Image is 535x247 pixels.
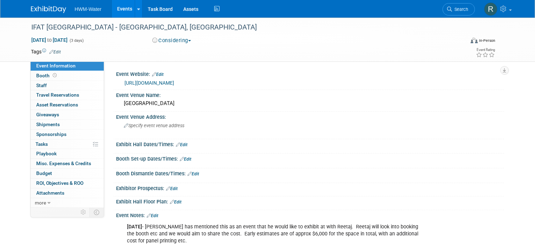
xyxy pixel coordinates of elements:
span: (3 days) [69,38,84,43]
div: In-Person [479,38,495,43]
div: Exhibit Hall Floor Plan: [116,196,504,206]
a: Misc. Expenses & Credits [31,159,104,168]
a: Edit [49,50,61,54]
a: ROI, Objectives & ROO [31,178,104,188]
a: Edit [180,157,191,162]
span: Sponsorships [36,131,66,137]
a: Attachments [31,188,104,198]
div: IFAT [GEOGRAPHIC_DATA] - [GEOGRAPHIC_DATA], [GEOGRAPHIC_DATA] [29,21,456,34]
a: Edit [170,200,181,204]
span: Event Information [36,63,76,69]
span: Specify event venue address [124,123,184,128]
button: Considering [150,37,194,44]
a: [URL][DOMAIN_NAME] [125,80,174,86]
a: Giveaways [31,110,104,119]
span: Shipments [36,122,60,127]
a: Playbook [31,149,104,158]
span: Staff [36,83,47,88]
span: Booth not reserved yet [51,73,58,78]
div: Exhibit Hall Dates/Times: [116,139,504,148]
span: HWM-Water [75,6,101,12]
a: Search [442,3,475,15]
span: Misc. Expenses & Credits [36,161,91,166]
a: Tasks [31,139,104,149]
div: Booth Set-up Dates/Times: [116,154,504,163]
span: Tasks [36,141,48,147]
td: Personalize Event Tab Strip [77,208,90,217]
a: Event Information [31,61,104,71]
img: Format-Inperson.png [471,38,478,43]
a: Booth [31,71,104,80]
div: Exhibitor Prospectus: [116,183,504,192]
span: ROI, Objectives & ROO [36,180,83,186]
td: Tags [31,48,61,55]
span: Travel Reservations [36,92,79,98]
span: Asset Reservations [36,102,78,108]
a: Edit [147,213,158,218]
div: Booth Dismantle Dates/Times: [116,168,504,177]
a: more [31,198,104,208]
img: Rhys Salkeld [484,2,497,16]
a: Asset Reservations [31,100,104,110]
a: Edit [166,186,178,191]
span: [DATE] [DATE] [31,37,68,43]
td: Toggle Event Tabs [90,208,104,217]
div: Event Rating [476,48,495,52]
a: Sponsorships [31,130,104,139]
div: [GEOGRAPHIC_DATA] [121,98,499,109]
span: Booth [36,73,58,78]
span: Budget [36,170,52,176]
a: Edit [187,171,199,176]
a: Staff [31,81,104,90]
span: Playbook [36,151,57,156]
a: Shipments [31,120,104,129]
span: to [46,37,53,43]
a: Edit [176,142,187,147]
div: Event Venue Address: [116,112,504,121]
div: Event Notes: [116,210,504,219]
a: Edit [152,72,164,77]
span: more [35,200,46,206]
a: Budget [31,169,104,178]
img: ExhibitDay [31,6,66,13]
div: Event Venue Name: [116,90,504,99]
div: Event Format [427,37,495,47]
span: Attachments [36,190,64,196]
b: [DATE] [127,224,142,230]
a: Travel Reservations [31,90,104,100]
span: Giveaways [36,112,59,117]
span: Search [452,7,468,12]
div: Event Website: [116,69,504,78]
